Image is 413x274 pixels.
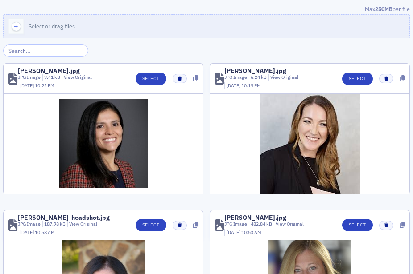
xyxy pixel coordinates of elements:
div: 482.84 kB [249,221,273,228]
button: Select [342,73,373,85]
button: Select [136,219,166,231]
span: 250MB [375,5,392,12]
div: 6.24 kB [249,74,267,81]
a: View Original [69,221,97,227]
div: 9.41 kB [42,74,61,81]
div: JPG Image [224,221,247,228]
button: Select [342,219,373,231]
div: JPG Image [224,74,247,81]
span: 10:53 AM [241,229,261,235]
span: 10:19 PM [241,82,261,89]
span: [DATE] [227,82,241,89]
div: JPG Image [18,74,41,81]
span: Select or drag files [29,23,75,30]
span: 10:58 AM [35,229,55,235]
a: View Original [270,74,298,80]
a: View Original [276,221,304,227]
button: Select [136,73,166,85]
span: [DATE] [20,82,35,89]
div: [PERSON_NAME].jpg [18,68,80,74]
span: 10:22 PM [35,82,54,89]
a: View Original [64,74,92,80]
input: Search… [3,44,88,57]
button: Select or drag files [3,14,410,38]
div: Max per file [3,5,410,15]
div: [PERSON_NAME].jpg [224,68,286,74]
div: JPG Image [18,221,41,228]
div: [PERSON_NAME]-headshot.jpg [18,214,110,221]
span: [DATE] [227,229,241,235]
div: 187.98 kB [42,221,66,228]
span: [DATE] [20,229,35,235]
div: [PERSON_NAME].jpg [224,214,286,221]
